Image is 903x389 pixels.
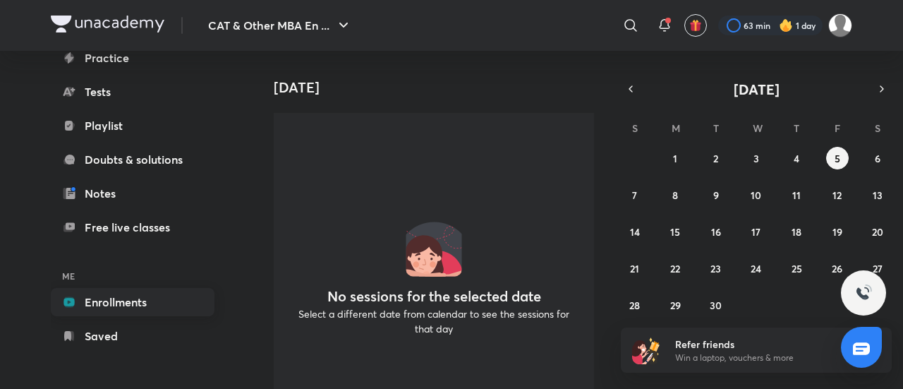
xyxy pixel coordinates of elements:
[51,44,214,72] a: Practice
[753,121,763,135] abbr: Wednesday
[710,299,722,312] abbr: September 30, 2025
[785,220,808,243] button: September 18, 2025
[641,79,872,99] button: [DATE]
[792,188,801,202] abbr: September 11, 2025
[794,121,799,135] abbr: Thursday
[51,16,164,32] img: Company Logo
[866,184,889,206] button: September 13, 2025
[664,147,686,169] button: September 1, 2025
[794,152,799,165] abbr: September 4, 2025
[200,11,360,40] button: CAT & Other MBA En ...
[624,184,646,206] button: September 7, 2025
[826,257,849,280] button: September 26, 2025
[832,225,842,239] abbr: September 19, 2025
[785,184,808,206] button: September 11, 2025
[745,184,768,206] button: September 10, 2025
[832,262,842,275] abbr: September 26, 2025
[835,121,840,135] abbr: Friday
[624,294,646,316] button: September 28, 2025
[684,14,707,37] button: avatar
[705,220,727,243] button: September 16, 2025
[672,121,680,135] abbr: Monday
[51,322,214,350] a: Saved
[664,257,686,280] button: September 22, 2025
[713,152,718,165] abbr: September 2, 2025
[785,257,808,280] button: September 25, 2025
[779,18,793,32] img: streak
[673,152,677,165] abbr: September 1, 2025
[51,179,214,208] a: Notes
[745,220,768,243] button: September 17, 2025
[632,188,637,202] abbr: September 7, 2025
[630,225,640,239] abbr: September 14, 2025
[792,262,802,275] abbr: September 25, 2025
[670,225,680,239] abbr: September 15, 2025
[826,220,849,243] button: September 19, 2025
[705,294,727,316] button: September 30, 2025
[875,152,880,165] abbr: September 6, 2025
[753,152,759,165] abbr: September 3, 2025
[734,80,780,99] span: [DATE]
[711,225,721,239] abbr: September 16, 2025
[664,294,686,316] button: September 29, 2025
[51,288,214,316] a: Enrollments
[705,147,727,169] button: September 2, 2025
[873,262,883,275] abbr: September 27, 2025
[675,337,849,352] h6: Refer friends
[51,145,214,174] a: Doubts & solutions
[327,288,541,305] h4: No sessions for the selected date
[629,299,640,312] abbr: September 28, 2025
[751,225,760,239] abbr: September 17, 2025
[406,220,462,277] img: No events
[624,220,646,243] button: September 14, 2025
[51,78,214,106] a: Tests
[875,121,880,135] abbr: Saturday
[664,220,686,243] button: September 15, 2025
[835,152,840,165] abbr: September 5, 2025
[745,147,768,169] button: September 3, 2025
[713,121,719,135] abbr: Tuesday
[705,257,727,280] button: September 23, 2025
[785,147,808,169] button: September 4, 2025
[51,213,214,241] a: Free live classes
[826,147,849,169] button: September 5, 2025
[713,188,719,202] abbr: September 9, 2025
[866,220,889,243] button: September 20, 2025
[624,257,646,280] button: September 21, 2025
[632,121,638,135] abbr: Sunday
[832,188,842,202] abbr: September 12, 2025
[291,306,577,336] p: Select a different date from calendar to see the sessions for that day
[705,184,727,206] button: September 9, 2025
[826,184,849,206] button: September 12, 2025
[672,188,678,202] abbr: September 8, 2025
[670,299,681,312] abbr: September 29, 2025
[675,352,849,364] p: Win a laptop, vouchers & more
[689,19,702,32] img: avatar
[872,225,883,239] abbr: September 20, 2025
[630,262,639,275] abbr: September 21, 2025
[751,188,761,202] abbr: September 10, 2025
[51,16,164,36] a: Company Logo
[51,264,214,288] h6: ME
[792,225,801,239] abbr: September 18, 2025
[274,79,605,96] h4: [DATE]
[664,184,686,206] button: September 8, 2025
[873,188,883,202] abbr: September 13, 2025
[828,13,852,37] img: Avinash Tibrewal
[866,257,889,280] button: September 27, 2025
[51,112,214,140] a: Playlist
[632,336,660,364] img: referral
[866,147,889,169] button: September 6, 2025
[745,257,768,280] button: September 24, 2025
[670,262,680,275] abbr: September 22, 2025
[855,285,872,301] img: ttu
[710,262,721,275] abbr: September 23, 2025
[751,262,761,275] abbr: September 24, 2025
